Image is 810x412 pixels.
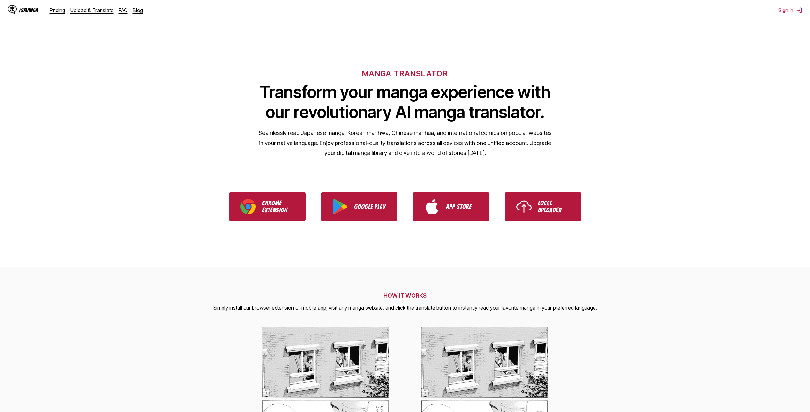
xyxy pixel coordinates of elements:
p: App Store [446,203,478,210]
button: Sign In [778,7,802,13]
a: Blog [133,7,143,13]
p: Seamlessly read Japanese manga, Korean manhwa, Chinese manhua, and international comics on popula... [258,128,552,158]
img: Chrome logo [240,199,256,214]
a: IsManga LogoIsManga [8,5,50,15]
a: FAQ [119,7,128,13]
p: Chrome Extension [262,200,294,214]
a: Download IsManga Chrome Extension [229,192,306,221]
h6: MANGA TRANSLATOR [362,69,448,78]
img: Sign out [796,7,802,13]
img: Google Play logo [332,199,348,214]
a: Upload & Translate [70,7,114,13]
img: IsManga Logo [8,5,17,14]
div: IsManga [19,7,38,13]
h2: HOW IT WORKS [213,292,597,299]
h1: Transform your manga experience with our revolutionary AI manga translator. [258,82,552,122]
img: Upload icon [516,199,532,214]
p: Simply install our browser extension or mobile app, visit any manga website, and click the transl... [213,304,597,312]
a: Use IsManga Local Uploader [505,192,581,221]
p: Google Play [354,203,386,210]
p: Local Uploader [538,200,570,214]
a: Pricing [50,7,65,13]
a: Download IsManga from Google Play [321,192,397,221]
a: Download IsManga from App Store [413,192,489,221]
img: App Store logo [424,199,440,214]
